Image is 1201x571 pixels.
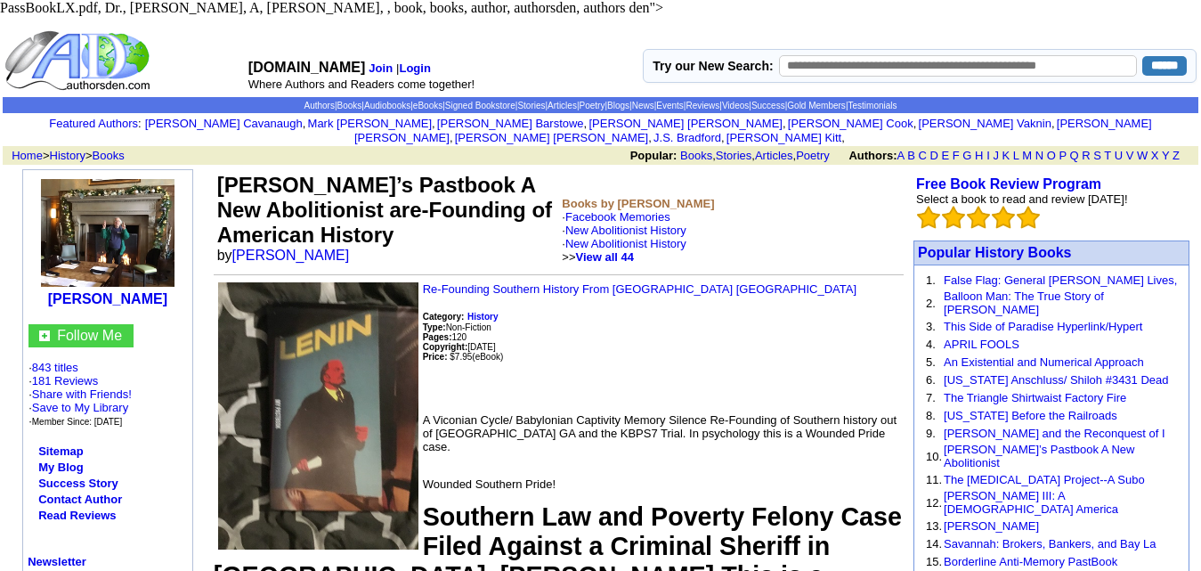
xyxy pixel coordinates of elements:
span: | | | | | | | | | | | | | | | [304,101,897,110]
a: Articles [548,101,577,110]
a: Videos [722,101,749,110]
a: [PERSON_NAME] Vaknin [919,117,1051,130]
a: Contact Author [38,493,122,506]
font: 8. [926,409,936,422]
a: W [1137,149,1148,162]
font: i [916,119,918,129]
a: News [632,101,654,110]
a: [PERSON_NAME] Cook [788,117,913,130]
a: New Abolitionist History [565,237,686,250]
a: Balloon Man: The True Story of [PERSON_NAME] [944,290,1104,316]
font: · · · [28,387,132,428]
font: Non-Fiction [423,322,491,332]
font: i [786,119,788,129]
a: S [1093,149,1101,162]
font: 120 [423,332,467,342]
a: My Blog [38,461,84,474]
font: i [453,134,455,143]
font: 14. [926,537,942,551]
font: [DOMAIN_NAME] [248,60,366,75]
font: 1. [926,273,936,287]
a: This Side of Paradise Hyperlink/Hypert [944,320,1142,333]
font: 5. [926,355,936,369]
a: [PERSON_NAME] [48,291,167,306]
a: Gold Members [787,101,846,110]
a: Read Reviews [38,509,116,522]
a: T [1104,149,1111,162]
a: Popular History Books [918,245,1071,260]
img: bigemptystars.png [942,206,965,229]
font: i [845,134,847,143]
b: Books by [PERSON_NAME] [562,197,714,210]
label: Try our New Search: [653,59,773,73]
a: Share with Friends! [32,387,132,401]
b: Category: [423,312,465,322]
a: Reviews [686,101,719,110]
img: 177330.jpeg [41,179,174,287]
a: [PERSON_NAME] [PERSON_NAME] [588,117,782,130]
a: [US_STATE] Before the Railroads [944,409,1117,422]
a: Books [337,101,362,110]
a: Re-Founding Southern History From [GEOGRAPHIC_DATA] [GEOGRAPHIC_DATA] [423,282,856,296]
b: Type: [423,322,446,332]
font: [DATE] [467,342,495,352]
a: Save to My Library [32,401,128,414]
a: View all 44 [576,250,635,264]
a: V [1126,149,1134,162]
a: Borderline Anti-Memory PastBook [944,555,1117,568]
a: [PERSON_NAME] III: A [DEMOGRAPHIC_DATA] America [944,489,1118,516]
a: J.S. Bradford [653,131,721,144]
font: : [49,117,141,130]
a: E [941,149,949,162]
font: 9. [926,427,936,440]
a: eBooks [413,101,442,110]
a: APRIL FOOLS [944,338,1019,351]
a: P [1059,149,1066,162]
a: [PERSON_NAME] [944,519,1039,533]
a: 843 titles [32,361,78,374]
a: Books [680,149,712,162]
a: N [1035,149,1043,162]
a: Poetry [796,149,830,162]
font: | [396,61,434,75]
font: >> [562,250,634,264]
font: Member Since: [DATE] [32,417,123,427]
a: [PERSON_NAME] Barstowe [437,117,584,130]
a: History [467,309,498,322]
a: [PERSON_NAME] [232,248,350,263]
font: 12. [926,496,942,510]
a: Featured Authors [49,117,138,130]
a: U [1115,149,1123,162]
img: gc.jpg [39,330,50,341]
a: Blogs [607,101,629,110]
a: Home [12,149,43,162]
a: Follow Me [57,328,122,343]
a: H [975,149,983,162]
img: logo_ad.gif [4,29,154,92]
a: Free Book Review Program [916,176,1101,192]
b: Login [399,61,430,75]
a: D [929,149,937,162]
font: Where Authors and Readers come together! [248,77,475,91]
a: [PERSON_NAME] [PERSON_NAME] [455,131,648,144]
a: Testimonials [848,101,897,110]
font: · · [28,361,132,428]
font: by [217,248,361,263]
a: L [1013,149,1019,162]
a: [PERSON_NAME] Kitt [726,131,841,144]
a: Y [1162,149,1169,162]
a: M [1022,149,1032,162]
b: Popular: [630,149,678,162]
font: , , , [630,149,1196,162]
a: F [953,149,960,162]
a: Signed Bookstore [445,101,515,110]
a: X [1151,149,1159,162]
a: Newsletter [28,555,86,568]
a: J [993,149,999,162]
font: 3. [926,320,936,333]
img: bigemptystars.png [967,206,990,229]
